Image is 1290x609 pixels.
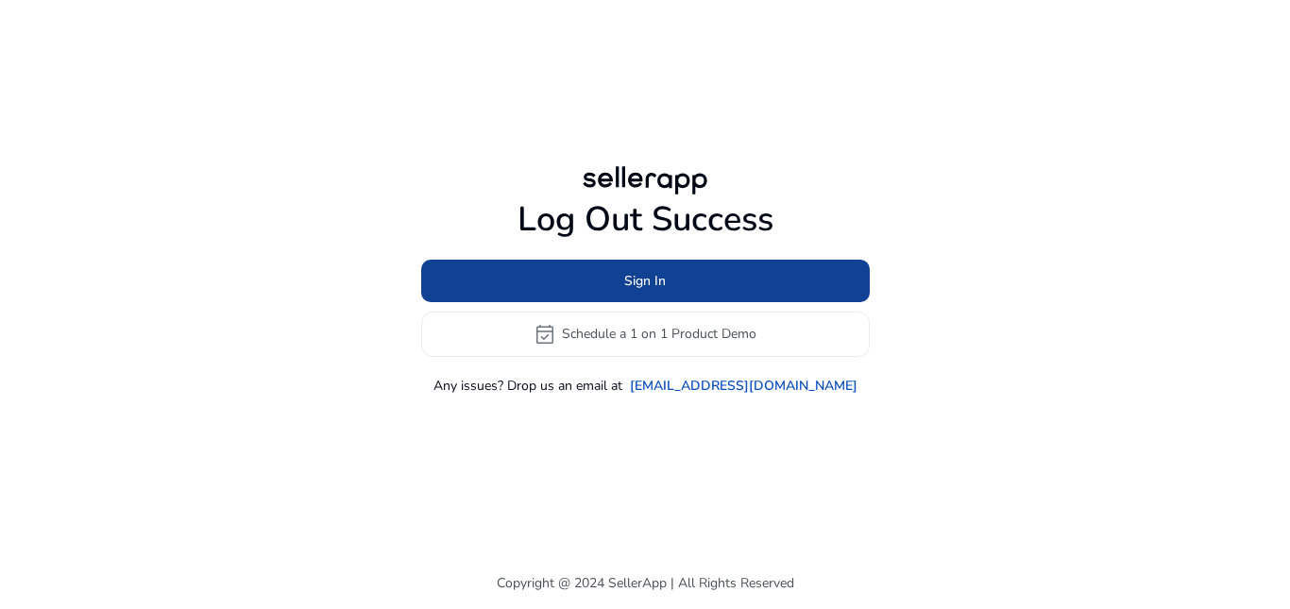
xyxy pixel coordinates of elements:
[421,312,870,357] button: event_availableSchedule a 1 on 1 Product Demo
[624,271,666,291] span: Sign In
[630,376,857,396] a: [EMAIL_ADDRESS][DOMAIN_NAME]
[534,323,556,346] span: event_available
[421,199,870,240] h1: Log Out Success
[421,260,870,302] button: Sign In
[433,376,622,396] p: Any issues? Drop us an email at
